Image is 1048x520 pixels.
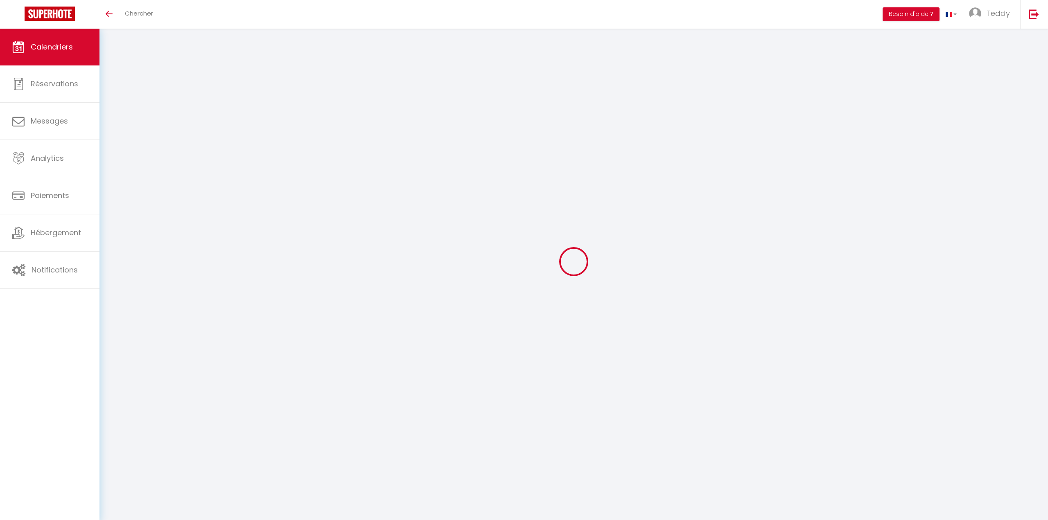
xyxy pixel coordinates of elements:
[987,8,1010,18] span: Teddy
[31,227,81,238] span: Hébergement
[1029,9,1039,19] img: logout
[31,190,69,200] span: Paiements
[31,116,68,126] span: Messages
[31,79,78,89] span: Réservations
[25,7,75,21] img: Super Booking
[969,7,981,20] img: ...
[883,7,940,21] button: Besoin d'aide ?
[125,9,153,18] span: Chercher
[31,153,64,163] span: Analytics
[31,42,73,52] span: Calendriers
[32,265,78,275] span: Notifications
